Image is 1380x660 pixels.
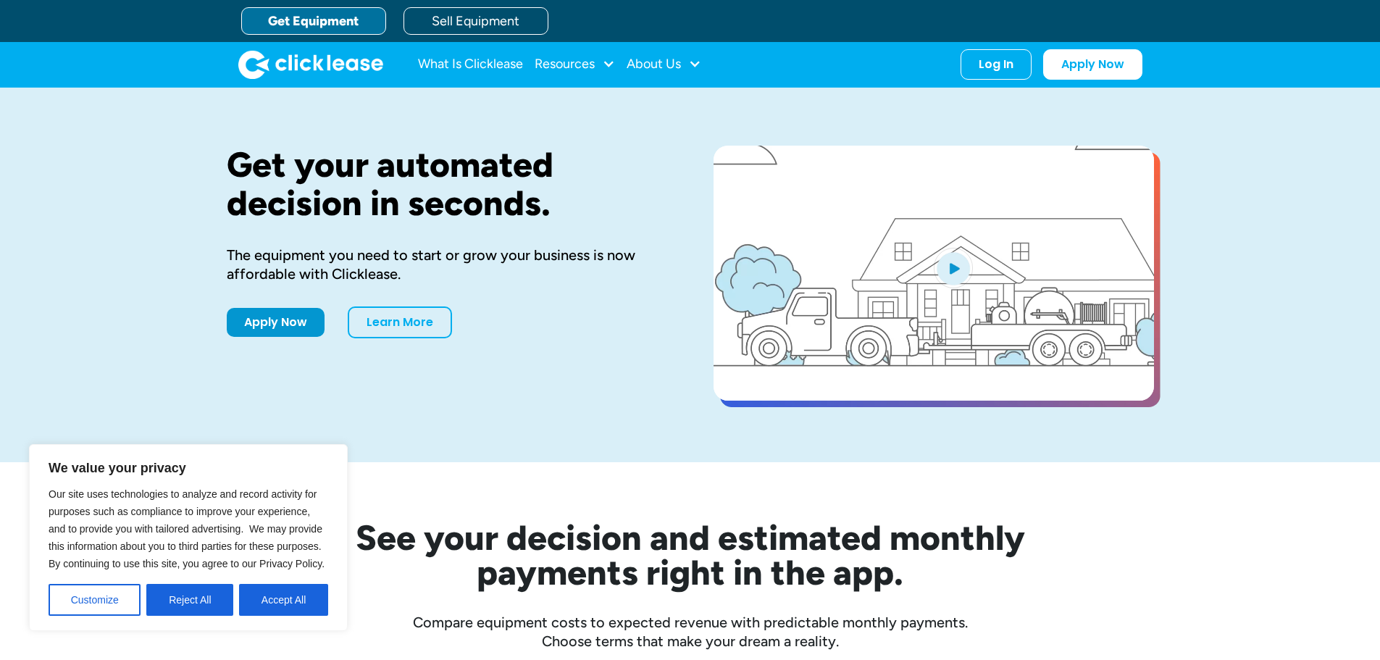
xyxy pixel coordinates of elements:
div: The equipment you need to start or grow your business is now affordable with Clicklease. [227,246,667,283]
button: Accept All [239,584,328,616]
div: Log In [979,57,1013,72]
a: Apply Now [1043,49,1142,80]
p: We value your privacy [49,459,328,477]
a: Apply Now [227,308,325,337]
button: Customize [49,584,141,616]
a: open lightbox [714,146,1154,401]
a: Get Equipment [241,7,386,35]
h2: See your decision and estimated monthly payments right in the app. [285,520,1096,590]
a: What Is Clicklease [418,50,523,79]
button: Reject All [146,584,233,616]
div: We value your privacy [29,444,348,631]
a: Learn More [348,306,452,338]
span: Our site uses technologies to analyze and record activity for purposes such as compliance to impr... [49,488,325,569]
img: Blue play button logo on a light blue circular background [934,248,973,288]
a: Sell Equipment [403,7,548,35]
img: Clicklease logo [238,50,383,79]
h1: Get your automated decision in seconds. [227,146,667,222]
a: home [238,50,383,79]
div: About Us [627,50,701,79]
div: Resources [535,50,615,79]
div: Compare equipment costs to expected revenue with predictable monthly payments. Choose terms that ... [227,613,1154,651]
